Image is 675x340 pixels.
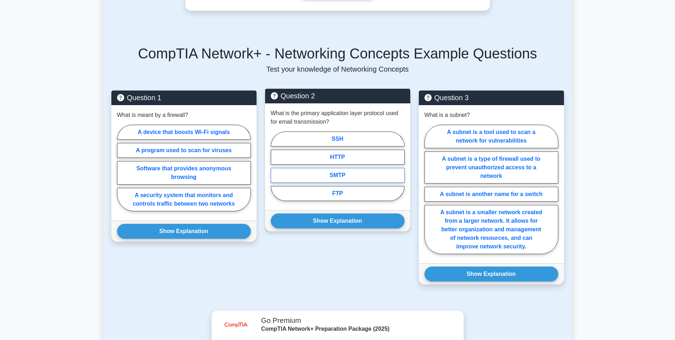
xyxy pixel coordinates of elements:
[117,93,251,102] h5: Question 1
[271,168,405,183] label: SMTP
[111,65,564,73] p: Test your knowledge of Networking Concepts
[271,186,405,201] label: FTP
[117,111,188,119] p: What is meant by a firewall?
[117,161,251,185] label: Software that provides anonymous browsing
[424,125,558,148] label: A subnet is a tool used to scan a network for vulnerabilities
[271,150,405,165] label: HTTP
[117,224,251,239] button: Show Explanation
[424,111,470,119] p: What is a subnet?
[271,132,405,146] label: SSH
[424,187,558,202] label: A subnet is another name for a switch
[424,267,558,282] button: Show Explanation
[271,109,405,126] p: What is the primary application layer protocol used for email transmission?
[117,188,251,211] label: A security system that monitors and controls traffic between two networks
[117,125,251,140] label: A device that boosts Wi-Fi signals
[271,92,405,100] h5: Question 2
[271,213,405,228] button: Show Explanation
[111,45,564,62] h5: CompTIA Network+ - Networking Concepts Example Questions
[424,151,558,184] label: A subnet is a type of firewall used to prevent unauthorized access to a network
[117,143,251,158] label: A program used to scan for viruses
[424,205,558,254] label: A subnet is a smaller network created from a larger network. It allows for better organization an...
[424,93,558,102] h5: Question 3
